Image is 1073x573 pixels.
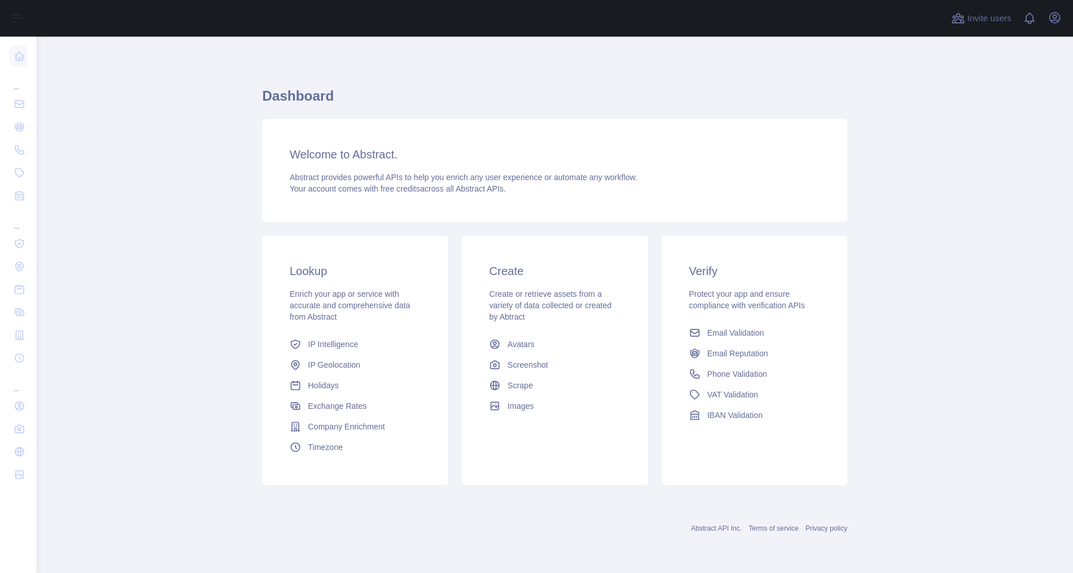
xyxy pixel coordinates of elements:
span: Avatars [507,339,534,350]
div: ... [9,208,27,231]
span: Email Validation [707,327,764,339]
span: VAT Validation [707,389,758,400]
a: Phone Validation [684,364,824,384]
a: Avatars [485,334,624,355]
a: Email Reputation [684,343,824,364]
span: free credits [381,184,420,193]
button: Invite users [949,9,1014,27]
h3: Verify [689,263,820,279]
span: Protect your app and ensure compliance with verification APIs [689,289,805,310]
a: VAT Validation [684,384,824,405]
span: Timezone [308,441,343,453]
span: Screenshot [507,359,548,371]
a: IBAN Validation [684,405,824,425]
span: Your account comes with across all Abstract APIs. [290,184,506,193]
a: Company Enrichment [285,416,425,437]
a: Privacy policy [806,524,847,532]
h3: Lookup [290,263,421,279]
a: Email Validation [684,323,824,343]
h3: Create [489,263,620,279]
a: Holidays [285,375,425,396]
a: Exchange Rates [285,396,425,416]
h1: Dashboard [262,87,847,114]
span: Abstract provides powerful APIs to help you enrich any user experience or automate any workflow. [290,173,638,182]
a: IP Geolocation [285,355,425,375]
span: Email Reputation [707,348,768,359]
a: Screenshot [485,355,624,375]
span: Phone Validation [707,368,767,380]
h3: Welcome to Abstract. [290,146,820,162]
div: ... [9,69,27,91]
span: Images [507,400,534,412]
div: ... [9,371,27,393]
a: Scrape [485,375,624,396]
span: Scrape [507,380,533,391]
span: Create or retrieve assets from a variety of data collected or created by Abtract [489,289,611,321]
a: Terms of service [748,524,798,532]
a: Timezone [285,437,425,457]
span: Holidays [308,380,339,391]
span: Company Enrichment [308,421,385,432]
a: Abstract API Inc. [691,524,742,532]
span: IP Intelligence [308,339,358,350]
span: Invite users [967,12,1011,25]
a: IP Intelligence [285,334,425,355]
span: Exchange Rates [308,400,367,412]
span: Enrich your app or service with accurate and comprehensive data from Abstract [290,289,410,321]
span: IBAN Validation [707,409,763,421]
span: IP Geolocation [308,359,361,371]
a: Images [485,396,624,416]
